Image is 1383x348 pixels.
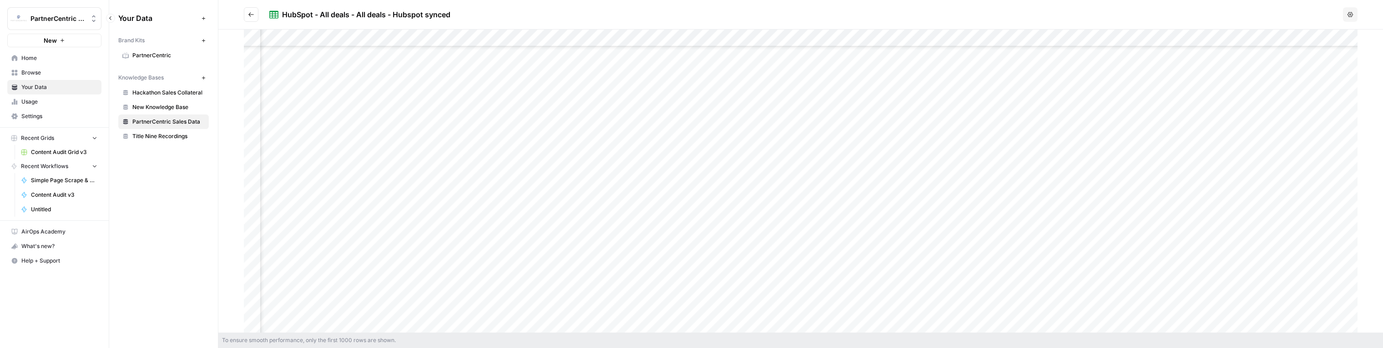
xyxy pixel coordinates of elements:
a: Browse [7,65,101,80]
span: New [44,36,57,45]
span: Usage [21,98,97,106]
span: Help + Support [21,257,97,265]
span: PartnerCentric [132,51,205,60]
span: Home [21,54,97,62]
span: Title Nine Recordings [132,132,205,140]
span: Simple Page Scrape & Analysis [31,176,97,184]
span: PartnerCentric Sales Tools [30,14,86,23]
a: Your Data [7,80,101,94]
button: Help + Support [7,254,101,268]
button: Go back [244,7,258,22]
span: Content Audit v3 [31,191,97,199]
button: What's new? [7,239,101,254]
span: Content Audit Grid v3 [31,148,97,156]
img: PartnerCentric Sales Tools Logo [10,10,27,27]
a: Title Nine Recordings [118,129,209,144]
span: Your Data [118,13,198,24]
span: AirOps Academy [21,228,97,236]
span: PartnerCentric Sales Data [132,118,205,126]
a: PartnerCentric [118,48,209,63]
span: Recent Grids [21,134,54,142]
a: New Knowledge Base [118,100,209,114]
span: Browse [21,69,97,77]
span: Knowledge Bases [118,74,164,82]
span: New Knowledge Base [132,103,205,111]
div: HubSpot - All deals - All deals - Hubspot synced [282,9,450,20]
a: Untitled [17,202,101,217]
div: What's new? [8,239,101,253]
a: Content Audit Grid v3 [17,145,101,159]
span: Hackathon Sales Collateral [132,89,205,97]
span: Recent Workflows [21,162,68,170]
div: To ensure smooth performance, only the first 1000 rows are shown. [218,333,1383,348]
span: Untitled [31,205,97,214]
a: Simple Page Scrape & Analysis [17,173,101,188]
span: Brand Kits [118,36,145,45]
button: New [7,34,101,47]
a: Usage [7,94,101,109]
span: Your Data [21,83,97,91]
button: Recent Grids [7,131,101,145]
a: Settings [7,109,101,124]
span: Settings [21,112,97,120]
a: PartnerCentric Sales Data [118,114,209,129]
button: Workspace: PartnerCentric Sales Tools [7,7,101,30]
a: AirOps Academy [7,224,101,239]
a: Hackathon Sales Collateral [118,85,209,100]
button: Recent Workflows [7,159,101,173]
a: Home [7,51,101,65]
a: Content Audit v3 [17,188,101,202]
